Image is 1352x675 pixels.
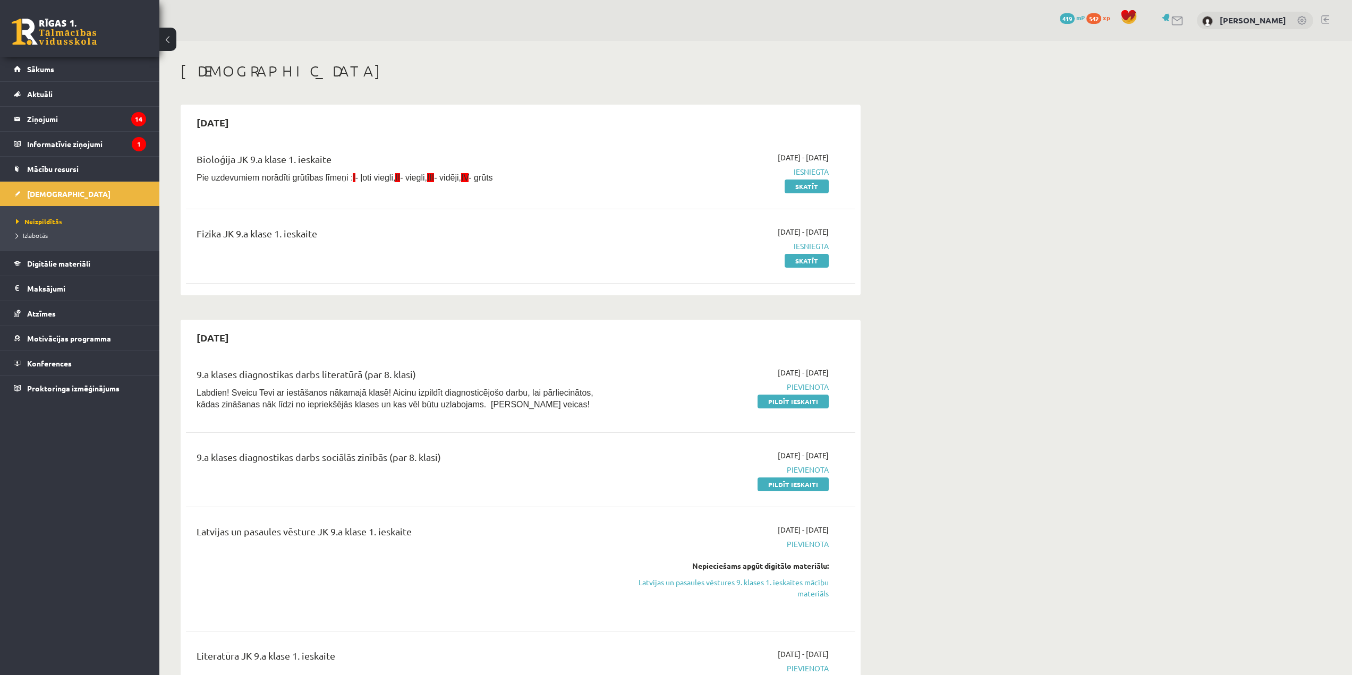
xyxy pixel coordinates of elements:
[27,276,146,301] legend: Maksājumi
[778,648,829,660] span: [DATE] - [DATE]
[16,217,149,226] a: Neizpildītās
[1086,13,1115,22] a: 542 xp
[14,107,146,131] a: Ziņojumi14
[395,173,400,182] span: II
[778,367,829,378] span: [DATE] - [DATE]
[14,82,146,106] a: Aktuāli
[197,226,613,246] div: Fizika JK 9.a klase 1. ieskaite
[1086,13,1101,24] span: 542
[1060,13,1085,22] a: 419 mP
[427,173,434,182] span: III
[197,173,493,182] span: Pie uzdevumiem norādīti grūtības līmeņi : - ļoti viegli, - viegli, - vidēji, - grūts
[353,173,355,182] span: I
[1060,13,1075,24] span: 419
[785,180,829,193] a: Skatīt
[461,173,469,182] span: IV
[628,560,829,571] div: Nepieciešams apgūt digitālo materiālu:
[778,226,829,237] span: [DATE] - [DATE]
[14,276,146,301] a: Maksājumi
[778,524,829,535] span: [DATE] - [DATE]
[628,166,829,177] span: Iesniegta
[14,376,146,400] a: Proktoringa izmēģinājums
[132,137,146,151] i: 1
[778,152,829,163] span: [DATE] - [DATE]
[27,189,110,199] span: [DEMOGRAPHIC_DATA]
[14,132,146,156] a: Informatīvie ziņojumi1
[778,450,829,461] span: [DATE] - [DATE]
[628,241,829,252] span: Iesniegta
[1103,13,1110,22] span: xp
[1076,13,1085,22] span: mP
[14,157,146,181] a: Mācību resursi
[14,57,146,81] a: Sākums
[16,230,149,240] a: Izlabotās
[628,464,829,475] span: Pievienota
[27,89,53,99] span: Aktuāli
[197,450,613,469] div: 9.a klases diagnostikas darbs sociālās zinībās (par 8. klasi)
[758,395,829,408] a: Pildīt ieskaiti
[27,107,146,131] legend: Ziņojumi
[16,217,62,226] span: Neizpildītās
[197,388,593,409] span: Labdien! Sveicu Tevi ar iestāšanos nākamajā klasē! Aicinu izpildīt diagnosticējošo darbu, lai pār...
[181,62,861,80] h1: [DEMOGRAPHIC_DATA]
[14,251,146,276] a: Digitālie materiāli
[27,132,146,156] legend: Informatīvie ziņojumi
[27,334,111,343] span: Motivācijas programma
[758,477,829,491] a: Pildīt ieskaiti
[27,358,72,368] span: Konferences
[628,577,829,599] a: Latvijas un pasaules vēstures 9. klases 1. ieskaites mācību materiāls
[197,648,613,668] div: Literatūra JK 9.a klase 1. ieskaite
[197,367,613,387] div: 9.a klases diagnostikas darbs literatūrā (par 8. klasi)
[1220,15,1286,25] a: [PERSON_NAME]
[14,351,146,375] a: Konferences
[27,164,79,174] span: Mācību resursi
[14,182,146,206] a: [DEMOGRAPHIC_DATA]
[628,539,829,550] span: Pievienota
[14,301,146,326] a: Atzīmes
[197,524,613,544] div: Latvijas un pasaules vēsture JK 9.a klase 1. ieskaite
[27,383,120,393] span: Proktoringa izmēģinājums
[14,326,146,351] a: Motivācijas programma
[628,381,829,392] span: Pievienota
[27,259,90,268] span: Digitālie materiāli
[628,663,829,674] span: Pievienota
[12,19,97,45] a: Rīgas 1. Tālmācības vidusskola
[131,112,146,126] i: 14
[197,152,613,172] div: Bioloģija JK 9.a klase 1. ieskaite
[27,64,54,74] span: Sākums
[27,309,56,318] span: Atzīmes
[186,325,240,350] h2: [DATE]
[186,110,240,135] h2: [DATE]
[16,231,48,240] span: Izlabotās
[785,254,829,268] a: Skatīt
[1202,16,1213,27] img: Mihails Bahšijevs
